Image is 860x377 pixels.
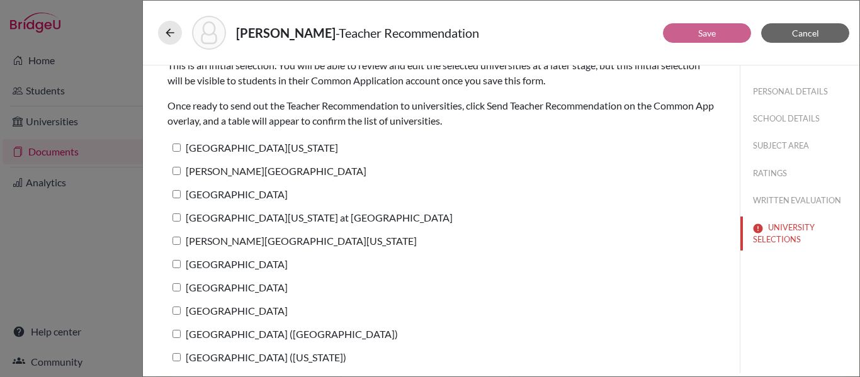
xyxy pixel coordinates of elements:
label: [GEOGRAPHIC_DATA][US_STATE] at [GEOGRAPHIC_DATA] [167,208,453,227]
button: SCHOOL DETAILS [740,108,859,130]
p: Once ready to send out the Teacher Recommendation to universities, click Send Teacher Recommendat... [167,98,715,128]
input: [GEOGRAPHIC_DATA] [173,190,181,198]
label: [GEOGRAPHIC_DATA] ([GEOGRAPHIC_DATA]) [167,325,398,343]
label: [GEOGRAPHIC_DATA] [167,301,288,320]
label: [GEOGRAPHIC_DATA] [167,185,288,203]
button: SUBJECT AREA [740,135,859,157]
input: [PERSON_NAME][GEOGRAPHIC_DATA][US_STATE] [173,237,181,245]
input: [GEOGRAPHIC_DATA][US_STATE] [173,143,181,152]
input: [GEOGRAPHIC_DATA][US_STATE] at [GEOGRAPHIC_DATA] [173,213,181,222]
input: [PERSON_NAME][GEOGRAPHIC_DATA] [173,167,181,175]
label: [PERSON_NAME][GEOGRAPHIC_DATA][US_STATE] [167,232,417,250]
label: [GEOGRAPHIC_DATA][US_STATE] [167,138,338,157]
input: [GEOGRAPHIC_DATA] ([GEOGRAPHIC_DATA]) [173,330,181,338]
button: UNIVERSITY SELECTIONS [740,217,859,250]
p: This is an initial selection. You will be able to review and edit the selected universities at a ... [167,58,715,88]
span: - Teacher Recommendation [336,25,479,40]
label: [PERSON_NAME][GEOGRAPHIC_DATA] [167,162,366,180]
label: [GEOGRAPHIC_DATA] [167,278,288,296]
input: [GEOGRAPHIC_DATA] [173,283,181,291]
img: error-544570611efd0a2d1de9.svg [753,223,763,234]
button: RATINGS [740,162,859,184]
strong: [PERSON_NAME] [236,25,336,40]
input: [GEOGRAPHIC_DATA] ([US_STATE]) [173,353,181,361]
button: WRITTEN EVALUATION [740,189,859,211]
input: [GEOGRAPHIC_DATA] [173,307,181,315]
label: [GEOGRAPHIC_DATA] ([US_STATE]) [167,348,346,366]
input: [GEOGRAPHIC_DATA] [173,260,181,268]
button: PERSONAL DETAILS [740,81,859,103]
label: [GEOGRAPHIC_DATA] [167,255,288,273]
